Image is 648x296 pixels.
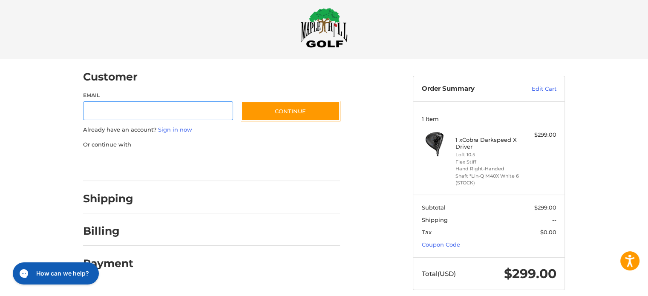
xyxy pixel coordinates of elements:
p: Or continue with [83,141,340,149]
h4: 1 x Cobra Darkspeed X Driver [455,136,521,150]
iframe: Google Customer Reviews [578,273,648,296]
li: Loft 10.5 [455,151,521,158]
a: Sign in now [158,126,192,133]
label: Email [83,92,233,99]
h3: 1 Item [422,115,556,122]
li: Hand Right-Handed [455,165,521,172]
p: Already have an account? [83,126,340,134]
h2: Shipping [83,192,133,205]
li: Shaft *Lin-Q M40X White 6 (STOCK) [455,172,521,187]
li: Flex Stiff [455,158,521,166]
span: $299.00 [534,204,556,211]
span: Shipping [422,216,448,223]
iframe: PayPal-paylater [153,157,216,172]
h2: Billing [83,224,133,238]
button: Continue [241,101,340,121]
h2: Payment [83,257,133,270]
div: $299.00 [523,131,556,139]
img: Maple Hill Golf [301,8,348,48]
span: Total (USD) [422,270,456,278]
iframe: PayPal-venmo [225,157,289,172]
a: Edit Cart [513,85,556,93]
span: $0.00 [540,229,556,236]
span: Tax [422,229,432,236]
iframe: PayPal-paypal [81,157,144,172]
span: $299.00 [504,266,556,282]
h2: Customer [83,70,138,83]
h3: Order Summary [422,85,513,93]
span: Subtotal [422,204,446,211]
span: -- [552,216,556,223]
a: Coupon Code [422,241,460,248]
iframe: Gorgias live chat messenger [9,259,101,287]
